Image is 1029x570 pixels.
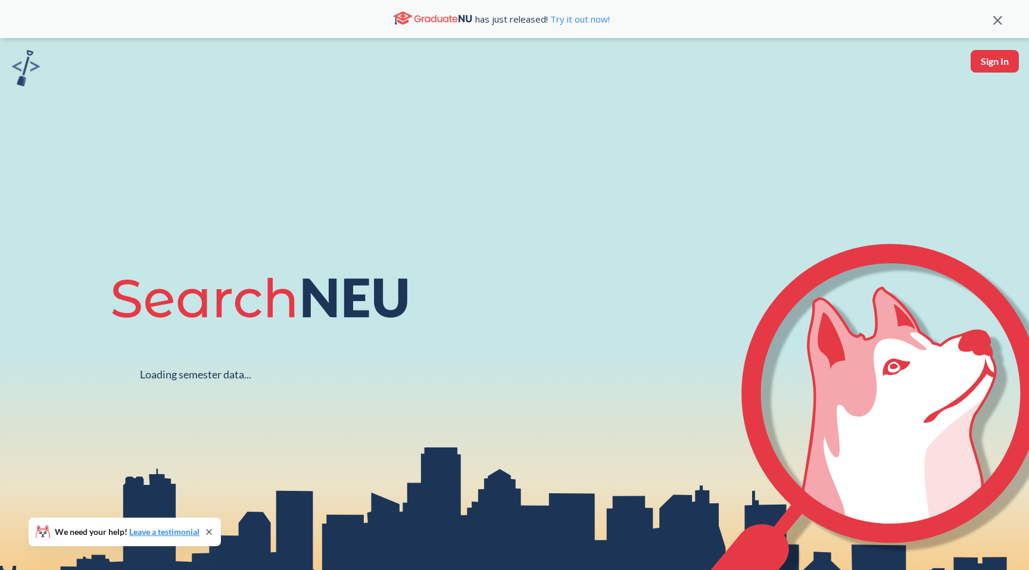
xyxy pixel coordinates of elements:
a: sandbox logo [12,50,40,90]
span: has just released! [475,12,610,26]
button: Sign In [971,50,1019,73]
img: sandbox logo [12,50,40,86]
div: Loading semester data... [140,368,251,381]
span: We need your help! [55,528,199,536]
a: Leave a testimonial [129,527,199,537]
a: Try it out now! [548,13,610,25]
